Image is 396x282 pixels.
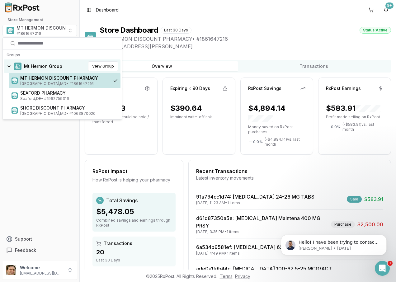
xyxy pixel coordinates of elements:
span: 0.0 % [331,125,341,129]
div: [DATE] 4:49 PM • 1 items [196,251,328,256]
p: Welcome [20,265,63,271]
span: SHORE DISCOUNT PHARMACY [20,105,118,111]
div: Latest inventory movements [196,175,383,181]
div: $4,894.14 [248,103,305,123]
iframe: Intercom notifications message [271,222,396,265]
span: [GEOGRAPHIC_DATA] , MD • # 1063870020 [20,111,118,116]
a: d61d87350a5e: [MEDICAL_DATA] Maintena 400 MG PRSY [196,215,320,229]
div: Last 30 Days [96,258,172,263]
p: Idle dollars that could be sold / transferred [92,115,150,125]
span: MT HERMON DISCOUNT PHARMACY [16,25,94,31]
div: Last 30 Days [161,27,191,34]
div: $583.91 [326,103,380,113]
span: Feedback [15,247,36,253]
button: Support [2,233,77,245]
h2: Store Management [2,17,77,22]
span: SEAFORD PHARMACY [20,90,118,96]
button: Select a view [2,25,77,36]
h1: Store Dashboard [100,25,158,35]
div: Status: Active [360,27,391,34]
a: ade0a1fdb44c: [MEDICAL_DATA] 100-62.5-25 MCG/ACT AEPB [196,266,332,279]
span: [STREET_ADDRESS][PERSON_NAME] [100,43,391,50]
span: MT HERMON DISCOUNT PHARMACY [20,75,108,81]
p: Profit made selling on RxPost [326,115,383,120]
div: Sale [347,196,362,203]
span: Mt Hermon Group [24,63,62,69]
span: Dashboard [96,7,119,13]
div: Expiring ≤ 90 Days [170,85,210,92]
span: MT HERMON DISCOUNT PHARMACY • # 1861647216 [100,35,391,43]
span: Seaford , DE • # 1962759316 [20,96,118,101]
div: [DATE] 3:35 PM • 1 items [196,229,328,234]
button: 9+ [381,5,391,15]
button: Overview [86,61,238,71]
div: RxPost Savings [248,85,281,92]
span: $2,500.00 [357,221,383,228]
div: Combined savings and earnings through RxPost [96,218,172,228]
img: RxPost Logo [2,2,42,12]
img: User avatar [6,265,16,275]
div: Recent Transactions [196,167,383,175]
span: [GEOGRAPHIC_DATA] , MD • # 1861647216 [20,81,108,86]
button: Transactions [238,61,390,71]
p: Imminent write-off risk [170,115,228,120]
button: Feedback [2,245,77,256]
span: 1 [388,261,393,266]
div: $390.64 [170,103,202,113]
div: RxPost Earnings [326,85,361,92]
p: [EMAIL_ADDRESS][DOMAIN_NAME] [20,271,63,276]
iframe: Intercom live chat [375,261,390,276]
span: # 1861647216 [16,31,41,36]
div: [DATE] 11:23 AM • 1 items [196,200,314,205]
span: ( - $4,894.14 ) vs. last month [265,137,305,147]
div: 20 [96,248,172,256]
span: 0.0 % [253,139,263,144]
a: 6a534b9581ef: [MEDICAL_DATA] 62.5 MCG/ACT AEPB [196,244,328,250]
a: Privacy [235,274,250,279]
div: Purchase [331,221,355,228]
a: Terms [220,274,233,279]
span: Transactions [104,240,132,247]
div: RxPost Impact [92,167,176,175]
nav: breadcrumb [96,7,119,13]
div: 9+ [385,2,394,9]
div: How RxPost is helping your pharmacy [92,177,176,183]
div: Groups [4,51,120,59]
span: ( - $583.91 ) vs. last month [342,122,383,132]
p: Money saved on RxPost purchases [248,125,305,134]
span: $583.91 [364,195,383,203]
span: Total Savings [106,197,138,204]
div: $5,478.05 [96,207,172,217]
a: 91a794cc1d74: [MEDICAL_DATA] 24-26 MG TABS [196,194,314,200]
button: View Group [88,61,118,71]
